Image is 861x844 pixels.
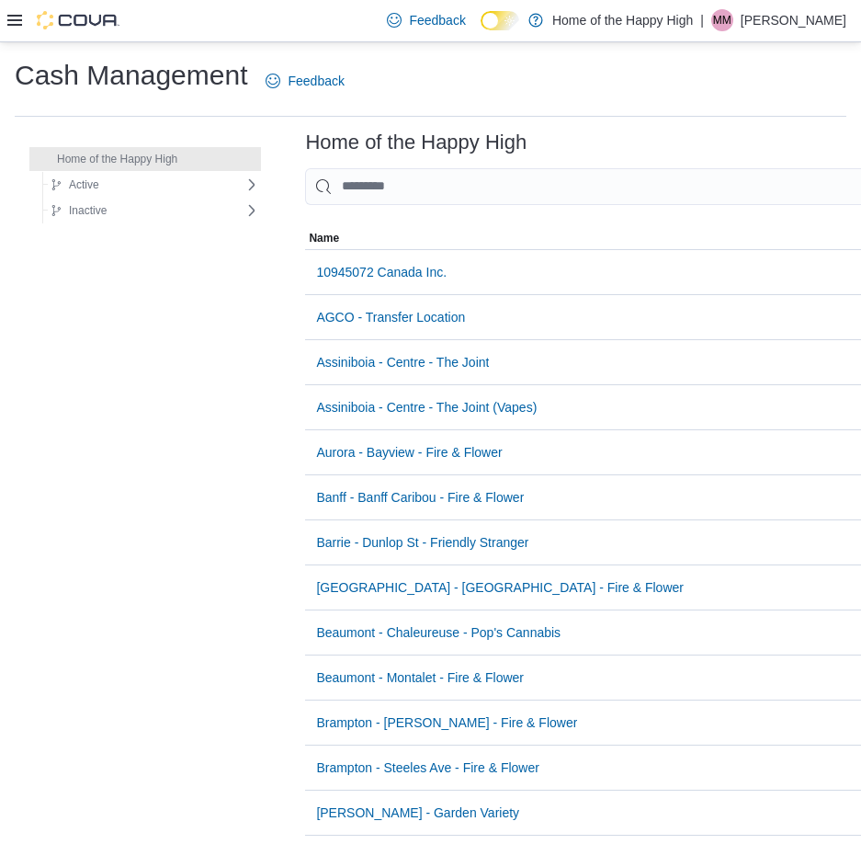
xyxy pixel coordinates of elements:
img: Cova [37,11,119,29]
span: Aurora - Bayview - Fire & Flower [316,443,502,462]
a: Feedback [258,63,351,99]
button: Brampton - [PERSON_NAME] - Fire & Flower [309,704,584,741]
input: Dark Mode [481,11,519,30]
span: Inactive [69,203,107,218]
span: Assiniboia - Centre - The Joint (Vapes) [316,398,537,416]
p: [PERSON_NAME] [741,9,846,31]
span: [PERSON_NAME] - Garden Variety [316,804,519,822]
button: Assiniboia - Centre - The Joint (Vapes) [309,389,544,426]
span: 10945072 Canada Inc. [316,263,447,281]
span: Barrie - Dunlop St - Friendly Stranger [316,533,528,552]
button: Beaumont - Montalet - Fire & Flower [309,659,531,696]
span: Feedback [409,11,465,29]
button: Active [43,174,107,196]
span: [GEOGRAPHIC_DATA] - [GEOGRAPHIC_DATA] - Fire & Flower [316,578,684,597]
span: Active [69,177,99,192]
h3: Home of the Happy High [305,131,527,154]
span: Brampton - [PERSON_NAME] - Fire & Flower [316,713,577,732]
p: | [700,9,704,31]
div: Matthew Masnyk [711,9,733,31]
span: Dark Mode [481,30,481,31]
span: Name [309,231,339,245]
span: Beaumont - Chaleureuse - Pop's Cannabis [316,623,561,642]
span: Banff - Banff Caribou - Fire & Flower [316,488,524,507]
button: Name [305,227,857,249]
button: AGCO - Transfer Location [309,299,472,336]
button: Assiniboia - Centre - The Joint [309,344,496,381]
button: Aurora - Bayview - Fire & Flower [309,434,509,471]
p: Home of the Happy High [552,9,693,31]
button: [PERSON_NAME] - Garden Variety [309,794,527,831]
button: Barrie - Dunlop St - Friendly Stranger [309,524,536,561]
span: MM [713,9,731,31]
button: Brampton - Steeles Ave - Fire & Flower [309,749,547,786]
button: Beaumont - Chaleureuse - Pop's Cannabis [309,614,568,651]
span: Beaumont - Montalet - Fire & Flower [316,668,524,687]
a: Feedback [380,2,472,39]
span: Assiniboia - Centre - The Joint [316,353,489,371]
button: Banff - Banff Caribou - Fire & Flower [309,479,531,516]
span: AGCO - Transfer Location [316,308,465,326]
button: Inactive [43,200,114,222]
span: Brampton - Steeles Ave - Fire & Flower [316,758,539,777]
h1: Cash Management [15,57,247,94]
span: Feedback [288,72,344,90]
button: [GEOGRAPHIC_DATA] - [GEOGRAPHIC_DATA] - Fire & Flower [309,569,691,606]
button: 10945072 Canada Inc. [309,254,454,291]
